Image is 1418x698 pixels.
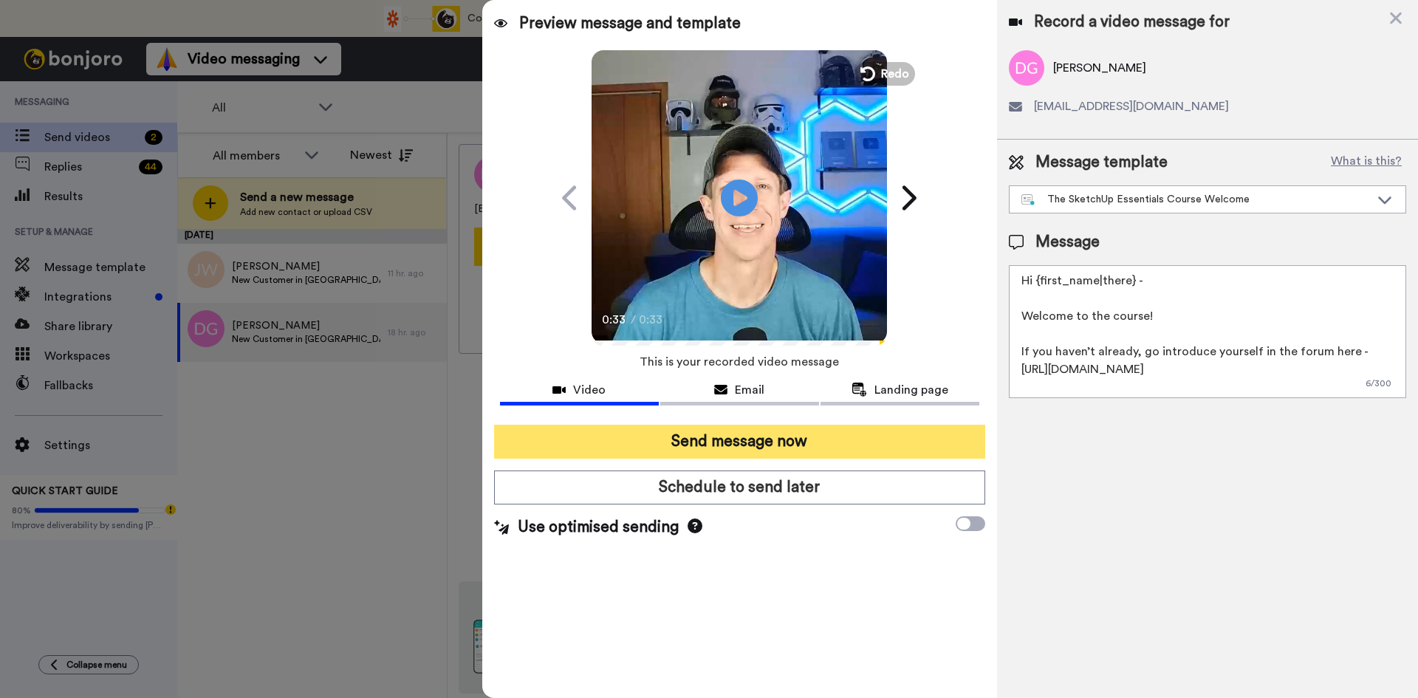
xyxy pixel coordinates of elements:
span: Landing page [874,381,948,399]
span: This is your recorded video message [640,346,839,378]
button: Send message now [494,425,985,459]
textarea: Hi {first_name|there} - Welcome to the course! If you haven’t already, go introduce yourself in t... [1009,265,1406,398]
span: 0:33 [602,311,628,329]
span: Message template [1035,151,1168,174]
span: 0:33 [639,311,665,329]
img: nextgen-template.svg [1021,194,1035,206]
button: What is this? [1326,151,1406,174]
button: Schedule to send later [494,471,985,504]
span: Use optimised sending [518,516,679,538]
span: / [631,311,636,329]
span: Message [1035,231,1100,253]
div: The SketchUp Essentials Course Welcome [1021,192,1370,207]
span: Email [735,381,764,399]
span: Video [573,381,606,399]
